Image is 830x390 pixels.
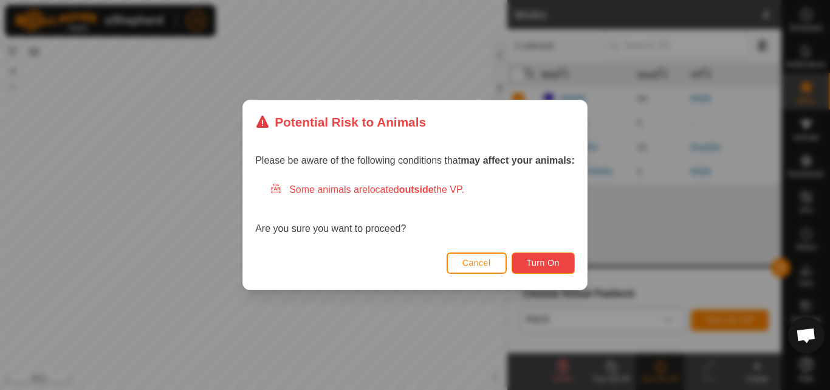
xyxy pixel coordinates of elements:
[788,317,825,353] a: Open chat
[462,258,491,268] span: Cancel
[399,184,434,195] strong: outside
[255,155,575,165] span: Please be aware of the following conditions that
[368,184,464,195] span: located the VP.
[461,155,575,165] strong: may affect your animals:
[270,183,575,197] div: Some animals are
[255,113,426,131] div: Potential Risk to Animals
[512,252,575,274] button: Turn On
[527,258,560,268] span: Turn On
[255,183,575,236] div: Are you sure you want to proceed?
[447,252,507,274] button: Cancel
